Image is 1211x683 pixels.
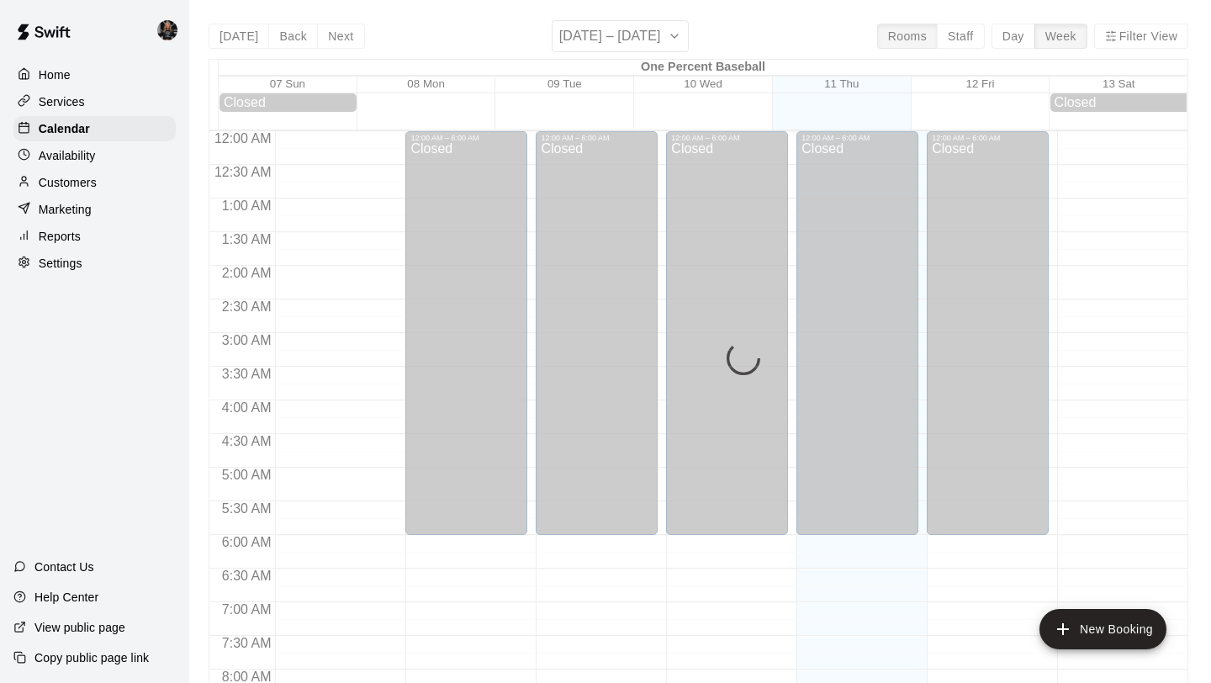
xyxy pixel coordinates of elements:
[154,13,189,47] div: Garrett & Sean 1on1 Lessons
[218,569,276,583] span: 6:30 AM
[13,62,176,87] a: Home
[218,367,276,381] span: 3:30 AM
[218,199,276,213] span: 1:00 AM
[218,468,276,482] span: 5:00 AM
[666,131,788,535] div: 12:00 AM – 6:00 AM: Closed
[405,131,527,535] div: 12:00 AM – 6:00 AM: Closed
[932,142,1044,541] div: Closed
[684,77,722,90] button: 10 Wed
[13,143,176,168] a: Availability
[13,251,176,276] a: Settings
[410,134,522,142] div: 12:00 AM – 6:00 AM
[39,201,92,218] p: Marketing
[671,142,783,541] div: Closed
[219,60,1187,76] div: One Percent Baseball
[210,131,276,146] span: 12:00 AM
[796,131,918,535] div: 12:00 AM – 6:00 AM: Closed
[34,559,94,575] p: Contact Us
[218,602,276,617] span: 7:00 AM
[1055,95,1183,110] div: Closed
[218,333,276,347] span: 3:00 AM
[536,131,658,535] div: 12:00 AM – 6:00 AM: Closed
[218,535,276,549] span: 6:00 AM
[34,619,125,636] p: View public page
[13,224,176,249] a: Reports
[671,134,783,142] div: 12:00 AM – 6:00 AM
[224,95,352,110] div: Closed
[547,77,582,90] button: 09 Tue
[39,147,96,164] p: Availability
[932,134,1044,142] div: 12:00 AM – 6:00 AM
[218,501,276,516] span: 5:30 AM
[39,255,82,272] p: Settings
[34,589,98,606] p: Help Center
[13,197,176,222] a: Marketing
[1103,77,1135,90] button: 13 Sat
[927,131,1049,535] div: 12:00 AM – 6:00 AM: Closed
[218,299,276,314] span: 2:30 AM
[218,266,276,280] span: 2:00 AM
[39,174,97,191] p: Customers
[407,77,444,90] button: 08 Mon
[13,116,176,141] a: Calendar
[218,636,276,650] span: 7:30 AM
[218,232,276,246] span: 1:30 AM
[824,77,859,90] button: 11 Thu
[39,93,85,110] p: Services
[39,228,81,245] p: Reports
[218,400,276,415] span: 4:00 AM
[966,77,995,90] button: 12 Fri
[39,66,71,83] p: Home
[39,120,90,137] p: Calendar
[13,89,176,114] a: Services
[210,165,276,179] span: 12:30 AM
[541,134,653,142] div: 12:00 AM – 6:00 AM
[801,142,913,541] div: Closed
[270,77,305,90] button: 07 Sun
[34,649,149,666] p: Copy public page link
[410,142,522,541] div: Closed
[541,142,653,541] div: Closed
[157,20,177,40] img: Garrett & Sean 1on1 Lessons
[13,170,176,195] a: Customers
[1039,609,1166,649] button: add
[801,134,913,142] div: 12:00 AM – 6:00 AM
[218,434,276,448] span: 4:30 AM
